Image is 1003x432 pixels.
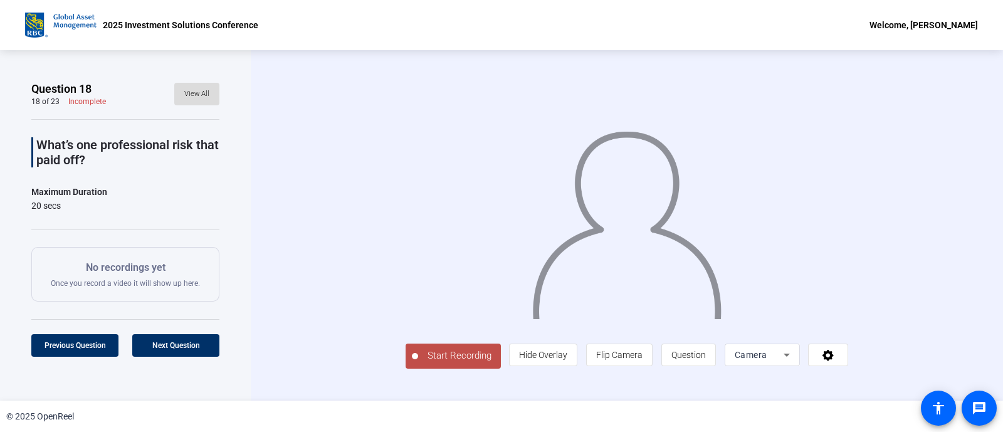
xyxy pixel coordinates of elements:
mat-icon: accessibility [931,401,946,416]
div: Once you record a video it will show up here. [51,260,200,288]
span: Question [671,350,706,360]
button: Previous Question [31,334,118,357]
button: Hide Overlay [509,344,577,366]
img: OpenReel logo [25,13,97,38]
span: Next Question [152,341,200,350]
span: Question 18 [31,82,92,97]
div: Incomplete [68,97,106,107]
span: Start Recording [418,349,501,363]
div: 20 secs [31,199,107,212]
button: Question [661,344,716,366]
p: What’s one professional risk that paid off? [36,137,219,167]
p: 2025 Investment Solutions Conference [103,18,258,33]
div: 18 of 23 [31,97,60,107]
span: Camera [735,350,767,360]
span: Hide Overlay [519,350,567,360]
button: Start Recording [406,344,501,369]
img: overlay [531,120,723,319]
div: Maximum Duration [31,184,107,199]
mat-icon: message [972,401,987,416]
span: Flip Camera [596,350,643,360]
button: View All [174,83,219,105]
button: Next Question [132,334,219,357]
p: No recordings yet [51,260,200,275]
div: © 2025 OpenReel [6,410,74,423]
span: View All [184,85,209,103]
button: Flip Camera [586,344,653,366]
span: Previous Question [45,341,106,350]
div: Welcome, [PERSON_NAME] [869,18,978,33]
